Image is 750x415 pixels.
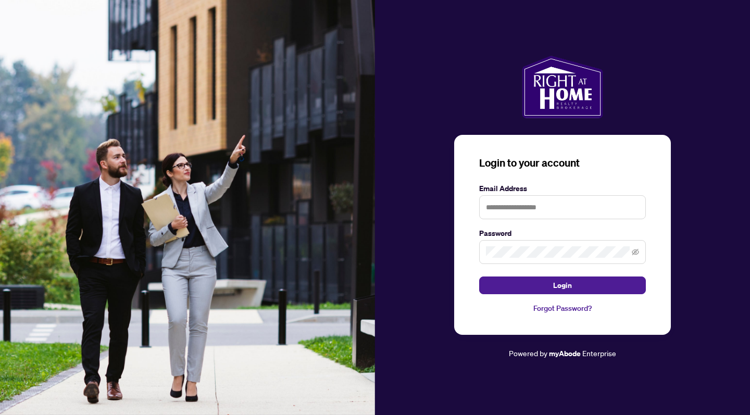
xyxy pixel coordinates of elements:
a: myAbode [549,348,581,359]
img: ma-logo [522,56,603,118]
span: Login [553,277,572,294]
label: Email Address [479,183,646,194]
span: eye-invisible [632,248,639,256]
span: Powered by [509,348,547,358]
a: Forgot Password? [479,303,646,314]
h3: Login to your account [479,156,646,170]
span: Enterprise [582,348,616,358]
label: Password [479,228,646,239]
button: Login [479,276,646,294]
